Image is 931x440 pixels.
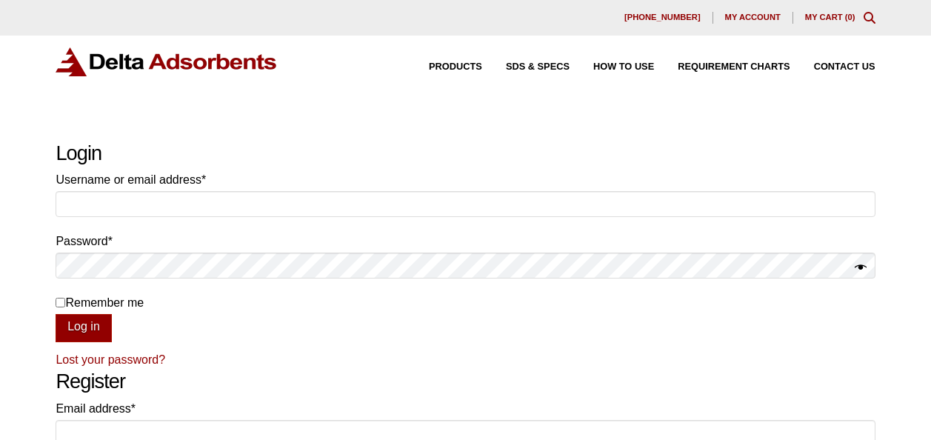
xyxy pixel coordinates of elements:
[56,353,165,366] a: Lost your password?
[405,62,482,72] a: Products
[814,62,875,72] span: Contact Us
[654,62,790,72] a: Requirement Charts
[613,12,713,24] a: [PHONE_NUMBER]
[56,399,875,419] label: Email address
[725,13,781,21] span: My account
[678,62,790,72] span: Requirement Charts
[570,62,654,72] a: How to Use
[506,62,570,72] span: SDS & SPECS
[624,13,701,21] span: [PHONE_NUMBER]
[56,231,875,251] label: Password
[482,62,570,72] a: SDS & SPECS
[56,298,65,307] input: Remember me
[56,370,875,394] h2: Register
[713,12,793,24] a: My account
[56,47,278,76] img: Delta Adsorbents
[593,62,654,72] span: How to Use
[790,62,875,72] a: Contact Us
[855,258,867,279] button: Show password
[847,13,852,21] span: 0
[864,12,875,24] div: Toggle Modal Content
[429,62,482,72] span: Products
[56,170,875,190] label: Username or email address
[56,141,875,166] h2: Login
[56,314,111,342] button: Log in
[65,296,144,309] span: Remember me
[805,13,855,21] a: My Cart (0)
